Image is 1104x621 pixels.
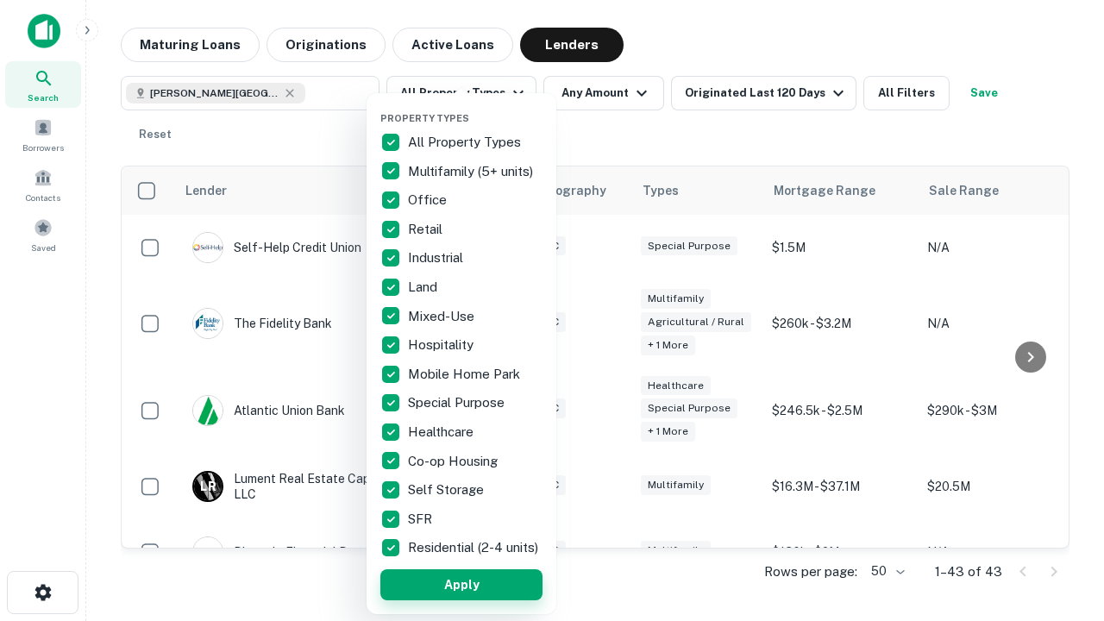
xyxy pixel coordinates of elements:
[408,190,450,210] p: Office
[408,277,441,298] p: Land
[1018,428,1104,511] iframe: Chat Widget
[408,248,467,268] p: Industrial
[408,422,477,442] p: Healthcare
[380,569,543,600] button: Apply
[408,306,478,327] p: Mixed-Use
[380,113,469,123] span: Property Types
[408,392,508,413] p: Special Purpose
[408,161,536,182] p: Multifamily (5+ units)
[408,364,524,385] p: Mobile Home Park
[408,480,487,500] p: Self Storage
[408,537,542,558] p: Residential (2-4 units)
[408,509,436,530] p: SFR
[408,335,477,355] p: Hospitality
[408,219,446,240] p: Retail
[408,451,501,472] p: Co-op Housing
[408,132,524,153] p: All Property Types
